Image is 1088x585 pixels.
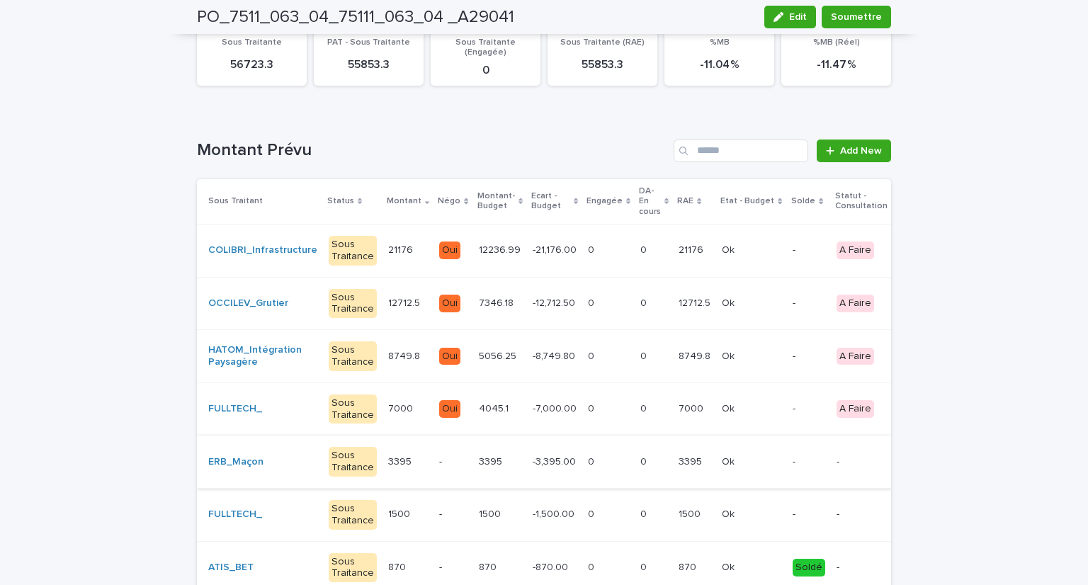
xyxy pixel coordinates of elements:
[722,242,737,256] p: Ok
[208,509,262,521] a: FULLTECH_
[679,295,713,309] p: 12712.5
[588,400,597,415] p: 0
[588,559,597,574] p: 0
[329,394,377,424] div: Sous Traitance
[673,58,766,72] p: -11.04 %
[722,348,737,363] p: Ok
[588,506,597,521] p: 0
[477,188,515,215] p: Montant-Budget
[479,453,505,468] p: 3395
[793,456,825,468] p: -
[837,562,892,574] p: -
[455,38,516,57] span: Sous Traitante (Engagée)
[640,242,650,256] p: 0
[837,400,874,418] div: A Faire
[588,453,597,468] p: 0
[208,344,317,368] a: HATOM_Intégration Paysagère
[640,400,650,415] p: 0
[208,193,263,209] p: Sous Traitant
[722,559,737,574] p: Ok
[327,38,410,47] span: PAT - Sous Traitante
[588,348,597,363] p: 0
[439,348,460,365] div: Oui
[208,456,263,468] a: ERB_Maçon
[679,348,713,363] p: 8749.8
[533,295,578,309] p: -12,712.50
[388,559,409,574] p: 870
[439,295,460,312] div: Oui
[388,453,414,468] p: 3395
[674,140,808,162] input: Search
[439,64,532,77] p: 0
[479,295,516,309] p: 7346.18
[388,348,423,363] p: 8749.8
[388,242,416,256] p: 21176
[679,242,706,256] p: 21176
[639,183,661,220] p: DA-En cours
[197,277,1033,330] tr: OCCILEV_Grutier Sous Traitance12712.512712.5 Oui7346.187346.18 -12,712.50-12,712.50 00 00 12712.5...
[837,509,892,521] p: -
[640,295,650,309] p: 0
[586,193,623,209] p: Engagée
[764,6,816,28] button: Edit
[556,58,649,72] p: 55853.3
[793,351,825,363] p: -
[640,453,650,468] p: 0
[722,506,737,521] p: Ok
[329,447,377,477] div: Sous Traitance
[793,403,825,415] p: -
[533,453,579,468] p: -3,395.00
[837,456,892,468] p: -
[479,400,511,415] p: 4045.1
[835,188,893,215] p: Statut - Consultation
[388,400,416,415] p: 7000
[388,506,413,521] p: 1500
[533,348,578,363] p: -8,749.80
[679,453,705,468] p: 3395
[720,193,774,209] p: Etat - Budget
[197,436,1033,489] tr: ERB_Maçon Sous Traitance33953395 -33953395 -3,395.00-3,395.00 00 00 33953395 OkOk --NégoEditer
[793,509,825,521] p: -
[533,400,579,415] p: -7,000.00
[322,58,415,72] p: 55853.3
[640,559,650,574] p: 0
[479,559,499,574] p: 870
[329,289,377,319] div: Sous Traitance
[837,295,874,312] div: A Faire
[677,193,693,209] p: RAE
[329,500,377,530] div: Sous Traitance
[679,506,703,521] p: 1500
[640,348,650,363] p: 0
[831,10,882,24] span: Soumettre
[479,506,504,521] p: 1500
[439,456,467,468] p: -
[438,193,460,209] p: Négo
[822,6,891,28] button: Soumettre
[840,146,882,156] span: Add New
[533,559,571,574] p: -870.00
[439,509,467,521] p: -
[679,400,706,415] p: 7000
[837,348,874,365] div: A Faire
[722,400,737,415] p: Ok
[197,224,1033,277] tr: COLIBRI_Infrastructure Sous Traitance2117621176 Oui12236.9912236.99 -21,176.00-21,176.00 00 00 21...
[817,140,891,162] a: Add New
[439,400,460,418] div: Oui
[205,58,298,72] p: 56723.3
[793,297,825,309] p: -
[197,140,668,161] h1: Montant Prévu
[208,297,288,309] a: OCCILEV_Grutier
[710,38,730,47] span: %MB
[588,242,597,256] p: 0
[197,488,1033,541] tr: FULLTECH_ Sous Traitance15001500 -15001500 -1,500.00-1,500.00 00 00 15001500 OkOk --NégoEditer
[329,553,377,583] div: Sous Traitance
[793,559,825,577] div: Soldé
[722,453,737,468] p: Ok
[479,242,523,256] p: 12236.99
[222,38,282,47] span: Sous Traitante
[327,193,354,209] p: Status
[789,12,807,22] span: Edit
[533,506,577,521] p: -1,500.00
[439,242,460,259] div: Oui
[439,562,467,574] p: -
